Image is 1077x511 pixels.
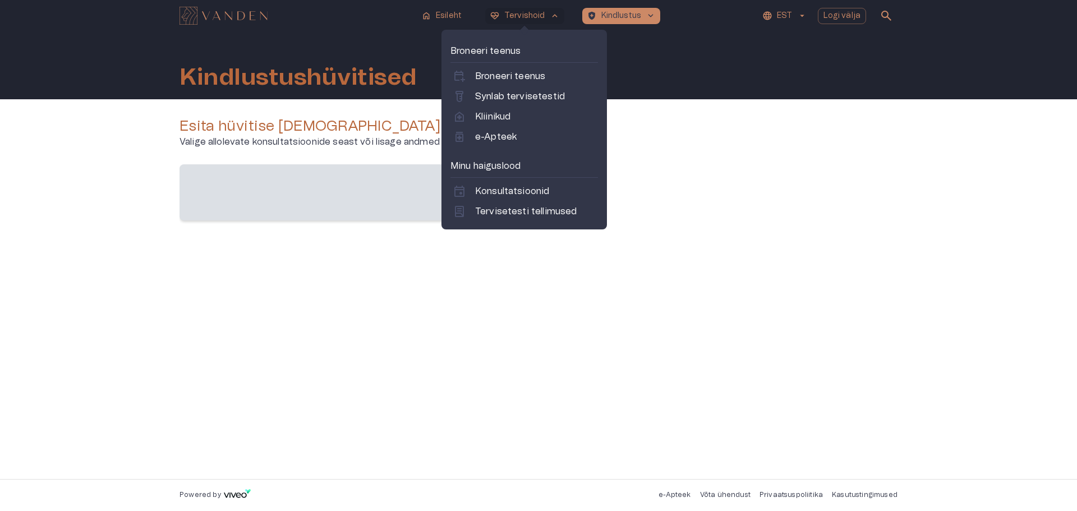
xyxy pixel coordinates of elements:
[179,65,417,90] h1: Kindlustushüvitised
[436,10,462,22] p: Esileht
[504,10,545,22] p: Tervishoid
[761,8,808,24] button: EST
[490,11,500,21] span: ecg_heart
[646,11,656,21] span: keyboard_arrow_down
[823,10,861,22] p: Logi välja
[550,11,560,21] span: keyboard_arrow_up
[179,135,897,149] p: Valige allolevate konsultatsioonide seast või lisage andmed käsitsi, et luua uus nõue
[475,185,549,198] p: Konsultatsioonid
[450,44,598,58] p: Broneeri teenus
[453,70,466,83] span: calendar_add_on
[450,159,598,173] p: Minu haiguslood
[700,490,751,500] p: Võta ühendust
[417,8,467,24] button: homeEsileht
[179,164,516,220] span: ‌
[832,491,897,498] a: Kasutustingimused
[880,9,893,22] span: search
[453,205,596,218] a: lab_profileTervisetesti tellimused
[587,11,597,21] span: health_and_safety
[179,7,268,25] img: Vanden logo
[453,130,466,144] span: medication
[453,70,596,83] a: calendar_add_onBroneeri teenus
[179,8,412,24] a: Navigate to homepage
[485,8,564,24] button: ecg_heartTervishoidkeyboard_arrow_up
[179,490,221,500] p: Powered by
[475,205,577,218] p: Tervisetesti tellimused
[453,185,466,198] span: event
[659,491,691,498] a: e-Apteek
[475,110,510,123] p: Kliinikud
[475,130,517,144] p: e-Apteek
[875,4,897,27] button: open search modal
[421,11,431,21] span: home
[453,110,466,123] span: home_health
[760,491,823,498] a: Privaatsuspoliitika
[582,8,661,24] button: health_and_safetyKindlustuskeyboard_arrow_down
[453,90,466,103] span: labs
[453,185,596,198] a: eventKonsultatsioonid
[179,117,897,135] h4: Esita hüvitise [DEMOGRAPHIC_DATA] vastuvõtu kohta
[475,70,545,83] p: Broneeri teenus
[453,110,596,123] a: home_healthKliinikud
[601,10,642,22] p: Kindlustus
[818,8,867,24] button: Logi välja
[777,10,792,22] p: EST
[453,130,596,144] a: medicatione-Apteek
[475,90,565,103] p: Synlab tervisetestid
[453,205,466,218] span: lab_profile
[453,90,596,103] a: labsSynlab tervisetestid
